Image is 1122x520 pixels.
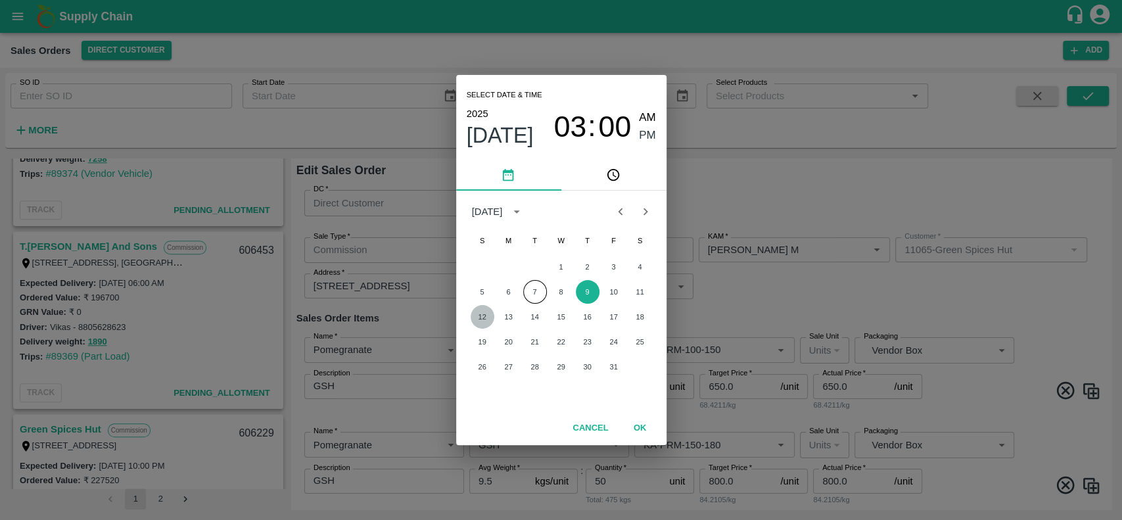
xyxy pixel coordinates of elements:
[608,199,633,224] button: Previous month
[497,330,521,354] button: 20
[602,330,626,354] button: 24
[471,280,494,304] button: 5
[523,305,547,329] button: 14
[549,355,573,379] button: 29
[497,227,521,254] span: Monday
[549,330,573,354] button: 22
[619,417,661,440] button: OK
[472,204,503,219] div: [DATE]
[471,305,494,329] button: 12
[523,227,547,254] span: Tuesday
[467,85,542,105] span: Select date & time
[553,109,586,144] button: 03
[576,330,599,354] button: 23
[523,330,547,354] button: 21
[467,105,488,122] button: 2025
[588,109,596,144] span: :
[561,159,666,191] button: pick time
[633,199,658,224] button: Next month
[523,280,547,304] button: 7
[628,255,652,279] button: 4
[553,110,586,144] span: 03
[549,227,573,254] span: Wednesday
[628,227,652,254] span: Saturday
[628,330,652,354] button: 25
[497,355,521,379] button: 27
[467,122,534,149] button: [DATE]
[602,355,626,379] button: 31
[576,355,599,379] button: 30
[639,109,656,127] button: AM
[602,255,626,279] button: 3
[576,255,599,279] button: 2
[567,417,613,440] button: Cancel
[506,201,527,222] button: calendar view is open, switch to year view
[598,110,631,144] span: 00
[576,280,599,304] button: 9
[628,305,652,329] button: 18
[576,227,599,254] span: Thursday
[549,305,573,329] button: 15
[497,305,521,329] button: 13
[497,280,521,304] button: 6
[602,280,626,304] button: 10
[602,305,626,329] button: 17
[639,127,656,145] button: PM
[456,159,561,191] button: pick date
[471,227,494,254] span: Sunday
[471,355,494,379] button: 26
[549,280,573,304] button: 8
[523,355,547,379] button: 28
[598,109,631,144] button: 00
[549,255,573,279] button: 1
[471,330,494,354] button: 19
[628,280,652,304] button: 11
[576,305,599,329] button: 16
[602,227,626,254] span: Friday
